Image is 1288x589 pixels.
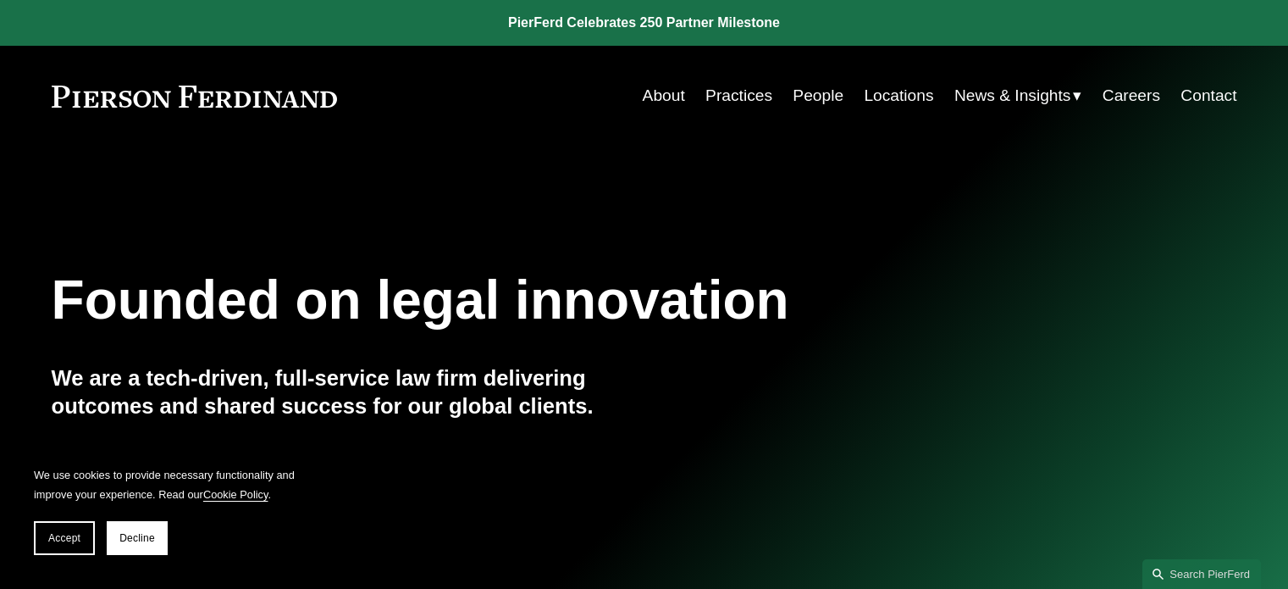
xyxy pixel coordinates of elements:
span: Decline [119,532,155,544]
a: People [793,80,843,112]
h4: We are a tech-driven, full-service law firm delivering outcomes and shared success for our global... [52,364,644,420]
a: folder dropdown [954,80,1082,112]
a: Locations [864,80,933,112]
a: About [643,80,685,112]
a: Cookie Policy [203,488,268,501]
h1: Founded on legal innovation [52,269,1040,331]
p: We use cookies to provide necessary functionality and improve your experience. Read our . [34,465,305,504]
section: Cookie banner [17,448,322,572]
a: Contact [1180,80,1236,112]
a: Practices [705,80,772,112]
span: News & Insights [954,81,1071,111]
button: Accept [34,521,95,555]
button: Decline [107,521,168,555]
a: Careers [1103,80,1160,112]
span: Accept [48,532,80,544]
a: Search this site [1142,559,1261,589]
